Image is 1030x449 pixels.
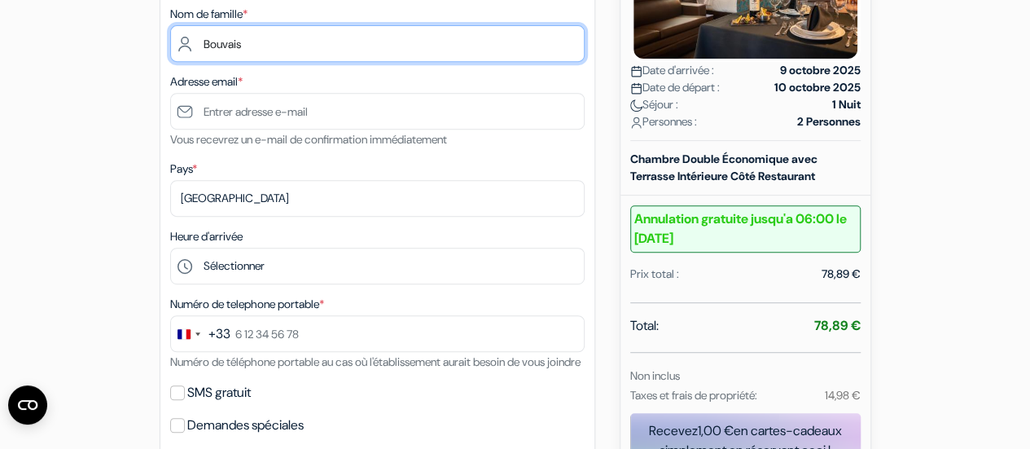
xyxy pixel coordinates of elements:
small: Taxes et frais de propriété: [630,388,757,403]
strong: 2 Personnes [797,113,861,130]
img: calendar.svg [630,65,642,77]
span: 1,00 € [698,422,734,439]
div: Prix total : [630,266,679,283]
div: +33 [208,324,230,344]
label: Heure d'arrivée [170,228,243,245]
span: Date de départ : [630,79,720,96]
label: Demandes spéciales [187,414,304,437]
label: Numéro de telephone portable [170,296,324,313]
label: SMS gratuit [187,381,251,404]
small: Vous recevrez un e-mail de confirmation immédiatement [170,132,447,147]
small: Numéro de téléphone portable au cas où l'établissement aurait besoin de vous joindre [170,354,581,369]
strong: 1 Nuit [832,96,861,113]
strong: 78,89 € [814,317,861,334]
button: Ouvrir le widget CMP [8,385,47,425]
img: calendar.svg [630,82,642,95]
input: 6 12 34 56 78 [170,315,585,352]
label: Adresse email [170,73,243,90]
img: user_icon.svg [630,117,642,129]
input: Entrer le nom de famille [170,25,585,62]
b: Chambre Double Économique avec Terrasse Intérieure Côté Restaurant [630,152,817,183]
small: 14,98 € [824,388,860,403]
span: Total: [630,316,659,336]
span: Date d'arrivée : [630,62,714,79]
label: Pays [170,161,197,178]
label: Nom de famille [170,6,248,23]
strong: 9 octobre 2025 [780,62,861,79]
div: 78,89 € [822,266,861,283]
b: Annulation gratuite jusqu'a 06:00 le [DATE] [630,205,861,253]
button: Change country, selected France (+33) [171,316,230,351]
strong: 10 octobre 2025 [774,79,861,96]
span: Séjour : [630,96,678,113]
img: moon.svg [630,99,642,112]
span: Personnes : [630,113,697,130]
small: Non inclus [630,368,680,383]
input: Entrer adresse e-mail [170,93,585,130]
